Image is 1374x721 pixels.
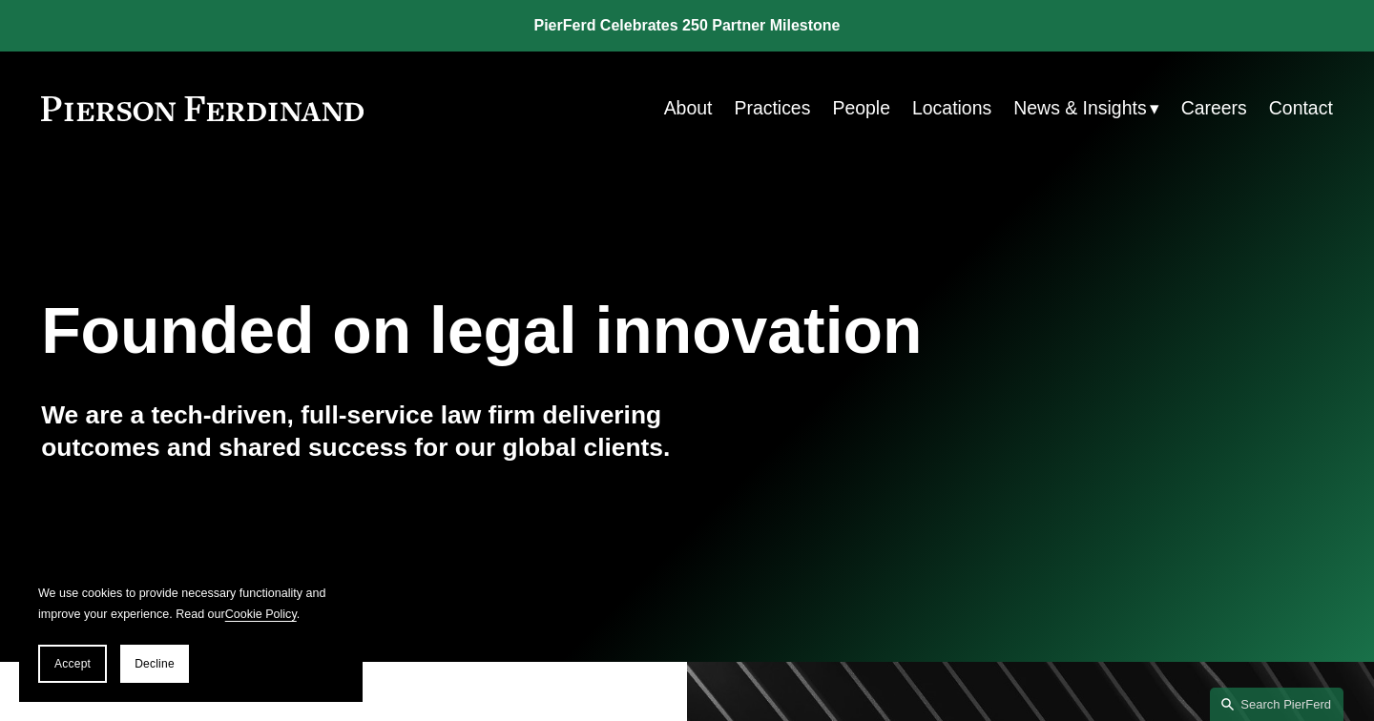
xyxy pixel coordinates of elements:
[41,294,1117,368] h1: Founded on legal innovation
[38,645,107,683] button: Accept
[225,608,297,621] a: Cookie Policy
[1269,90,1333,127] a: Contact
[664,90,713,127] a: About
[1210,688,1343,721] a: Search this site
[1013,90,1158,127] a: folder dropdown
[832,90,890,127] a: People
[912,90,991,127] a: Locations
[1181,90,1247,127] a: Careers
[135,657,175,670] span: Decline
[38,583,343,626] p: We use cookies to provide necessary functionality and improve your experience. Read our .
[734,90,810,127] a: Practices
[54,657,91,670] span: Accept
[41,400,687,463] h4: We are a tech-driven, full-service law firm delivering outcomes and shared success for our global...
[120,645,189,683] button: Decline
[1013,92,1146,125] span: News & Insights
[19,564,363,702] section: Cookie banner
